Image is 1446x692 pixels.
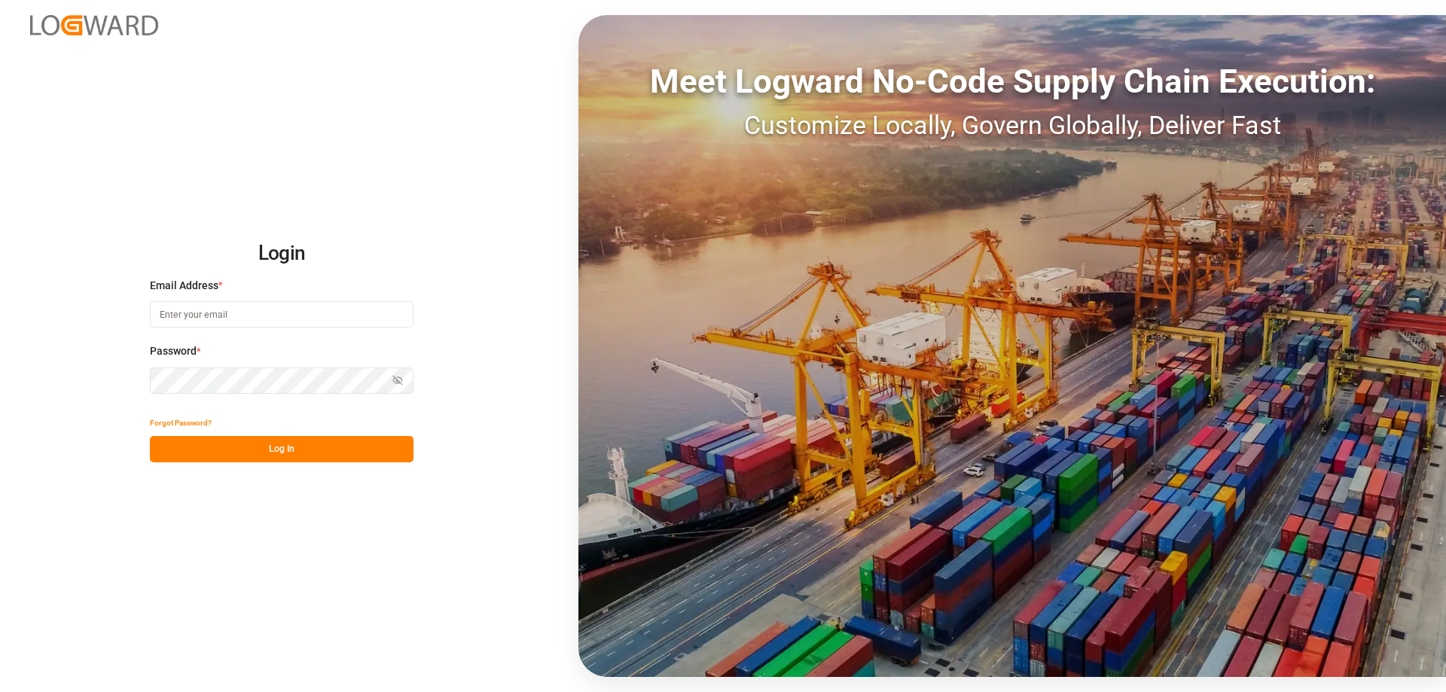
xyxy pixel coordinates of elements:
[30,15,158,35] img: Logward_new_orange.png
[578,106,1446,145] div: Customize Locally, Govern Globally, Deliver Fast
[150,230,413,278] h2: Login
[150,278,218,294] span: Email Address
[578,56,1446,106] div: Meet Logward No-Code Supply Chain Execution:
[150,410,212,436] button: Forgot Password?
[150,301,413,328] input: Enter your email
[150,436,413,462] button: Log In
[150,343,197,359] span: Password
